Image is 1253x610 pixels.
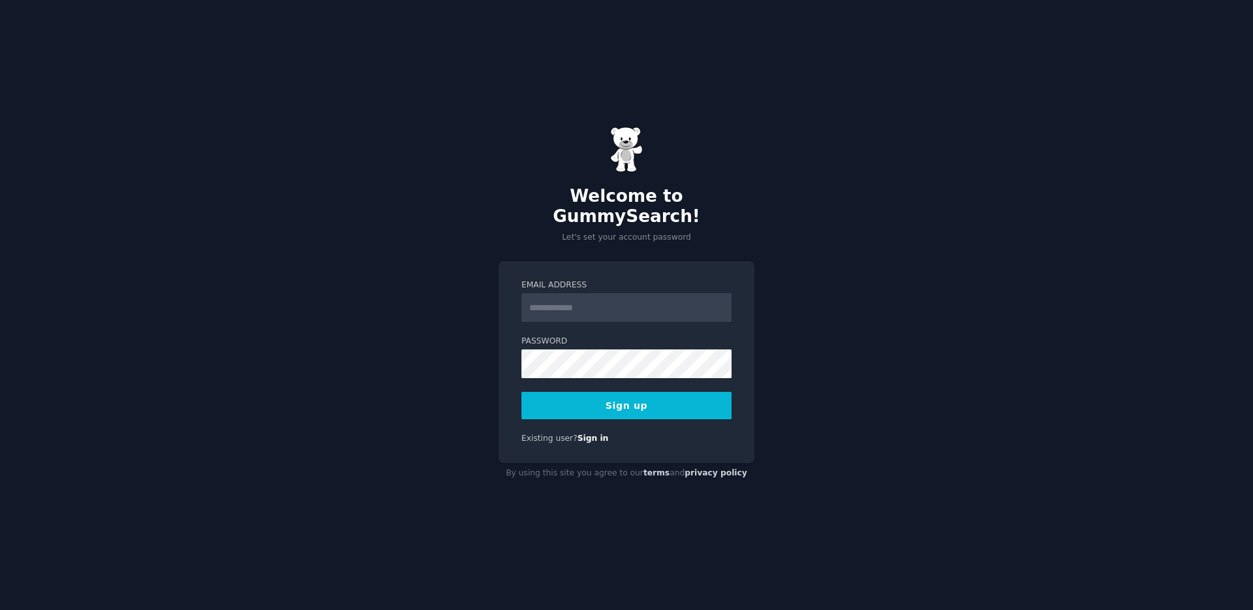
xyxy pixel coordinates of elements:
div: By using this site you agree to our and [499,463,754,484]
span: Existing user? [521,434,578,443]
label: Password [521,336,732,347]
button: Sign up [521,392,732,419]
img: Gummy Bear [610,127,643,172]
a: Sign in [578,434,609,443]
h2: Welcome to GummySearch! [499,186,754,227]
p: Let's set your account password [499,232,754,244]
label: Email Address [521,280,732,291]
a: terms [643,468,670,477]
a: privacy policy [685,468,747,477]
